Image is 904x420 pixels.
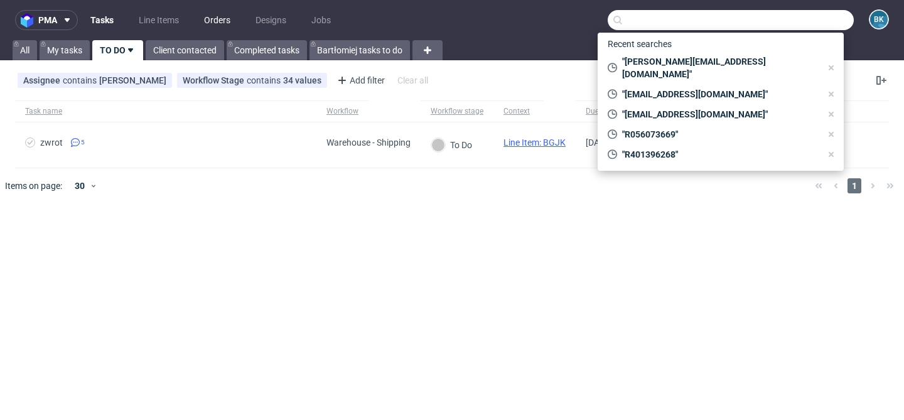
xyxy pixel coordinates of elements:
div: zwrot [40,137,63,148]
div: Warehouse - Shipping [326,137,411,148]
a: Jobs [304,10,338,30]
div: Workflow stage [431,106,483,116]
span: 1 [847,178,861,193]
button: pma [15,10,78,30]
a: Tasks [83,10,121,30]
div: [PERSON_NAME] [99,75,166,85]
span: [DATE] [586,137,611,148]
a: Designs [248,10,294,30]
span: Due date [586,106,636,117]
a: TO DO [92,40,143,60]
span: "[EMAIL_ADDRESS][DOMAIN_NAME]" [617,108,821,121]
span: Assignee [23,75,63,85]
span: contains [63,75,99,85]
div: Add filter [332,70,387,90]
span: "[PERSON_NAME][EMAIL_ADDRESS][DOMAIN_NAME]" [617,55,821,80]
span: Items on page: [5,180,62,192]
a: Client contacted [146,40,224,60]
div: 34 values [283,75,321,85]
span: contains [247,75,283,85]
span: "[EMAIL_ADDRESS][DOMAIN_NAME]" [617,88,821,100]
a: Orders [196,10,238,30]
span: pma [38,16,57,24]
a: Line Item: BGJK [503,137,566,148]
figcaption: BK [870,11,888,28]
span: "R056073669" [617,128,821,141]
div: Clear all [395,72,431,89]
div: Workflow [326,106,358,116]
div: 30 [67,177,90,195]
a: All [13,40,37,60]
img: logo [21,13,38,28]
div: Context [503,106,534,116]
span: Recent searches [603,34,677,54]
a: Bartłomiej tasks to do [309,40,410,60]
a: Line Items [131,10,186,30]
span: Workflow Stage [183,75,247,85]
div: To Do [431,138,472,152]
span: 5 [81,137,85,148]
span: Task name [25,106,306,117]
span: "R401396268" [617,148,821,161]
a: My tasks [40,40,90,60]
a: Completed tasks [227,40,307,60]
